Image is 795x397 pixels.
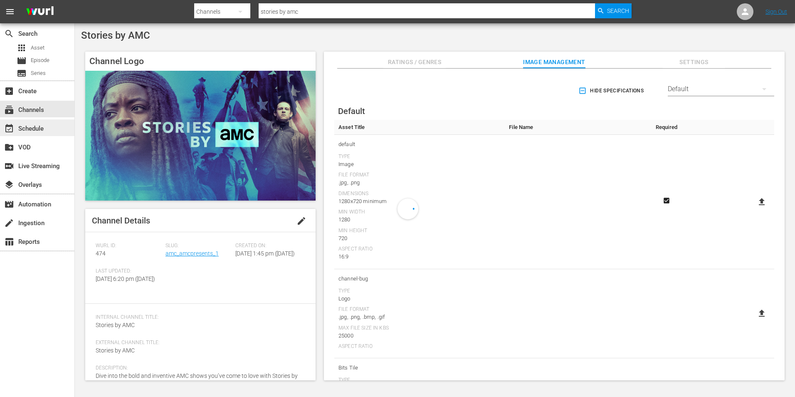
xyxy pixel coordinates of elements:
div: Type [338,154,501,160]
span: Ingestion [4,218,14,228]
div: 25000 [338,332,501,340]
div: Dimensions [338,191,501,197]
span: Schedule [4,124,14,134]
span: Episode [17,56,27,66]
button: Hide Specifications [577,79,647,102]
div: File Format [338,306,501,313]
div: 16:9 [338,253,501,261]
span: Asset [31,44,44,52]
span: Live Streaming [4,161,14,171]
span: 474 [96,250,106,257]
a: amc_amcpresents_1 [165,250,219,257]
span: Created On: [235,243,301,249]
div: 1280 [338,216,501,224]
span: Stories by AMC [96,347,135,354]
svg: Required [662,197,672,204]
span: Slug: [165,243,231,249]
span: Stories by AMC [96,322,135,328]
span: Automation [4,199,14,209]
span: Hide Specifications [580,87,644,95]
img: Stories by AMC [85,71,316,201]
a: Sign Out [765,8,787,15]
span: Series [17,68,27,78]
span: [DATE] 1:45 pm ([DATE]) [235,250,295,257]
img: ans4CAIJ8jUAAAAAAAAAAAAAAAAAAAAAAAAgQb4GAAAAAAAAAAAAAAAAAAAAAAAAJMjXAAAAAAAAAAAAAAAAAAAAAAAAgAT5G... [20,2,60,22]
span: Search [4,29,14,39]
span: Reports [4,237,14,247]
div: File Format [338,172,501,179]
span: default [338,139,501,150]
span: Default [338,106,365,116]
span: channel-bug [338,273,501,284]
span: menu [5,7,15,17]
th: File Name [505,120,648,135]
span: External Channel Title: [96,340,301,346]
div: Aspect Ratio [338,343,501,350]
div: Max File Size In Kbs [338,325,501,332]
div: 720 [338,234,501,243]
span: Internal Channel Title: [96,314,301,321]
div: Min Height [338,228,501,234]
button: Search [595,3,632,18]
span: Asset [17,43,27,53]
span: Stories by AMC [81,30,150,41]
h4: Channel Logo [85,52,316,71]
div: .jpg, .png, .bmp, .gif [338,313,501,321]
span: Last Updated: [96,268,161,275]
span: Create [4,86,14,96]
span: Settings [663,57,725,67]
span: Channels [4,105,14,115]
div: Type [338,288,501,295]
span: [DATE] 6:20 pm ([DATE]) [96,275,155,282]
span: VOD [4,142,14,152]
span: Episode [31,56,49,65]
div: Image [338,160,501,169]
span: Ratings / Genres [383,57,446,67]
th: Required [649,120,684,135]
span: Description: [96,365,301,372]
span: Overlays [4,180,14,190]
div: Default [668,77,774,101]
span: Wurl ID: [96,243,161,249]
span: Channel Details [92,216,150,226]
div: .jpg, .png [338,179,501,187]
span: Image Management [523,57,585,67]
th: Asset Title [334,120,505,135]
div: Logo [338,295,501,303]
span: Search [607,3,629,18]
span: Series [31,69,46,77]
span: edit [296,216,306,226]
div: Aspect Ratio [338,246,501,253]
div: Min Width [338,209,501,216]
span: Bits Tile [338,362,501,373]
span: Dive into the bold and inventive AMC shows you’ve come to love with Stories by AMC. Get access to... [96,372,298,397]
div: 1280x720 minimum [338,197,501,206]
div: Type [338,377,501,384]
button: edit [291,211,311,231]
